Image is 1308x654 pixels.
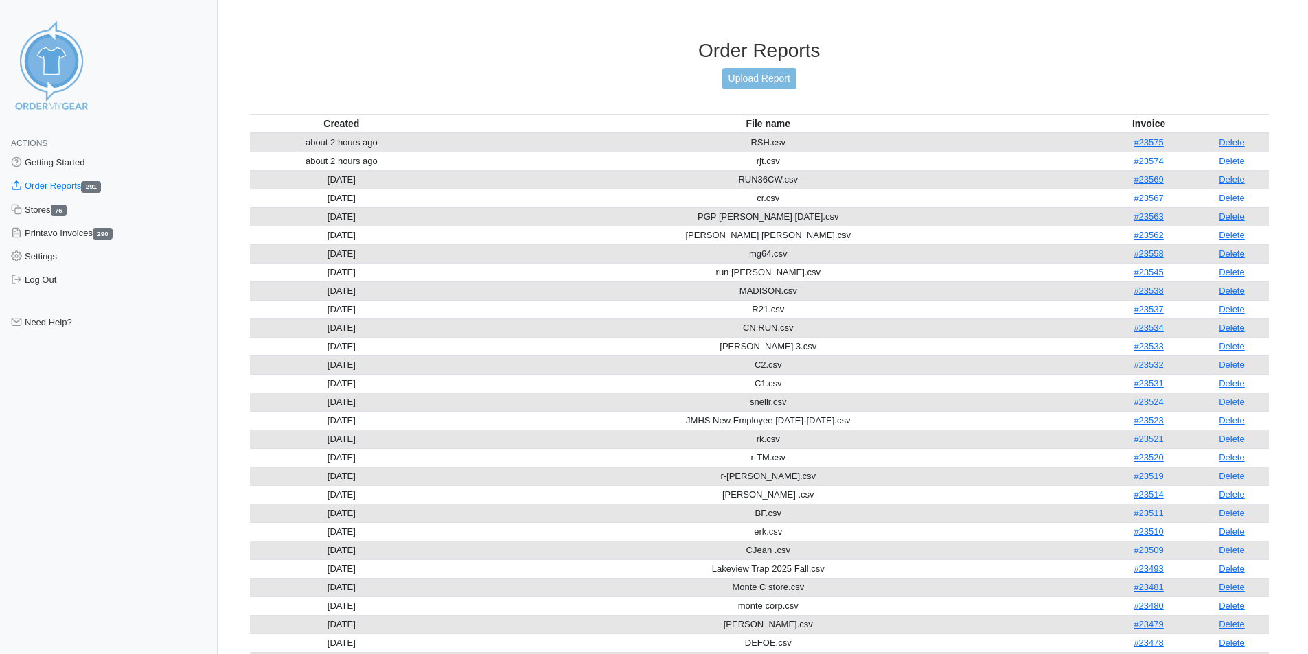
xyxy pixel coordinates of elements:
a: #23545 [1134,267,1163,277]
td: mg64.csv [433,244,1103,263]
a: Delete [1219,285,1245,296]
td: [DATE] [250,263,434,281]
td: [PERSON_NAME] .csv [433,485,1103,504]
h3: Order Reports [250,39,1270,62]
td: [DATE] [250,411,434,430]
td: [DATE] [250,337,434,355]
a: Delete [1219,452,1245,463]
td: [DATE] [250,430,434,448]
td: DEFOE.csv [433,633,1103,652]
a: Delete [1219,489,1245,500]
a: #23524 [1134,397,1163,407]
td: C1.csv [433,374,1103,393]
a: #23521 [1134,434,1163,444]
td: C2.csv [433,355,1103,374]
a: #23575 [1134,137,1163,148]
a: Delete [1219,156,1245,166]
td: rjt.csv [433,152,1103,170]
td: about 2 hours ago [250,152,434,170]
td: R21.csv [433,300,1103,318]
a: Delete [1219,397,1245,407]
td: BF.csv [433,504,1103,522]
td: [PERSON_NAME] [PERSON_NAME].csv [433,226,1103,244]
a: Delete [1219,267,1245,277]
a: #23523 [1134,415,1163,425]
td: [DATE] [250,522,434,541]
td: [DATE] [250,633,434,652]
td: [DATE] [250,374,434,393]
a: Delete [1219,304,1245,314]
td: run [PERSON_NAME].csv [433,263,1103,281]
td: snellr.csv [433,393,1103,411]
td: JMHS New Employee [DATE]-[DATE].csv [433,411,1103,430]
a: Delete [1219,248,1245,259]
a: #23520 [1134,452,1163,463]
td: [DATE] [250,207,434,226]
a: Delete [1219,582,1245,592]
a: Delete [1219,137,1245,148]
a: #23562 [1134,230,1163,240]
td: [PERSON_NAME].csv [433,615,1103,633]
th: File name [433,114,1103,133]
td: PGP [PERSON_NAME] [DATE].csv [433,207,1103,226]
td: [DATE] [250,393,434,411]
td: CN RUN.csv [433,318,1103,337]
a: Delete [1219,434,1245,444]
td: CJean .csv [433,541,1103,559]
a: #23538 [1134,285,1163,296]
a: #23519 [1134,471,1163,481]
td: [DATE] [250,596,434,615]
span: 290 [93,228,113,240]
td: [DATE] [250,504,434,522]
td: [DATE] [250,318,434,337]
td: r-TM.csv [433,448,1103,467]
a: Delete [1219,174,1245,185]
span: 291 [81,181,101,193]
a: Delete [1219,545,1245,555]
a: #23563 [1134,211,1163,222]
a: #23480 [1134,600,1163,611]
td: [DATE] [250,226,434,244]
td: [DATE] [250,485,434,504]
a: #23533 [1134,341,1163,351]
a: Delete [1219,563,1245,574]
a: Delete [1219,230,1245,240]
td: [DATE] [250,300,434,318]
td: [DATE] [250,448,434,467]
a: #23478 [1134,638,1163,648]
td: erk.csv [433,522,1103,541]
a: #23534 [1134,323,1163,333]
a: #23558 [1134,248,1163,259]
td: [DATE] [250,244,434,263]
a: Delete [1219,638,1245,648]
a: #23479 [1134,619,1163,629]
a: Delete [1219,193,1245,203]
a: #23569 [1134,174,1163,185]
a: #23514 [1134,489,1163,500]
span: 76 [51,205,67,216]
a: Delete [1219,600,1245,611]
td: [DATE] [250,541,434,559]
a: #23531 [1134,378,1163,388]
a: Delete [1219,360,1245,370]
a: #23574 [1134,156,1163,166]
a: #23509 [1134,545,1163,555]
td: [DATE] [250,467,434,485]
td: [DATE] [250,559,434,578]
a: Delete [1219,323,1245,333]
td: [DATE] [250,170,434,189]
a: #23567 [1134,193,1163,203]
td: [DATE] [250,355,434,374]
td: MADISON.csv [433,281,1103,300]
a: Delete [1219,211,1245,222]
span: Actions [11,139,47,148]
a: Delete [1219,471,1245,481]
a: Delete [1219,341,1245,351]
a: #23532 [1134,360,1163,370]
td: [DATE] [250,189,434,207]
th: Invoice [1103,114,1194,133]
a: #23493 [1134,563,1163,574]
td: r-[PERSON_NAME].csv [433,467,1103,485]
td: Monte C store.csv [433,578,1103,596]
a: Delete [1219,526,1245,537]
